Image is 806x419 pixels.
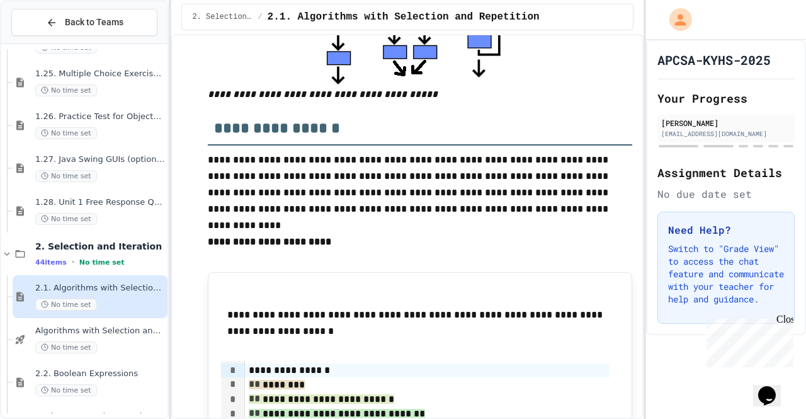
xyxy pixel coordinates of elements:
iframe: chat widget [701,314,793,367]
span: Back to Teams [65,16,123,29]
span: No time set [79,258,125,267]
span: 1.27. Java Swing GUIs (optional) [35,154,165,165]
span: 2.1. Algorithms with Selection and Repetition [35,283,165,294]
span: No time set [35,127,97,139]
iframe: chat widget [753,369,793,406]
span: No time set [35,213,97,225]
span: No time set [35,384,97,396]
span: 2. Selection and Iteration [35,241,165,252]
span: 1.28. Unit 1 Free Response Question (FRQ) Practice [35,197,165,208]
span: No time set [35,170,97,182]
div: No due date set [657,187,795,202]
p: Switch to "Grade View" to access the chat feature and communicate with your teacher for help and ... [668,243,784,306]
span: 2.2. Boolean Expressions [35,369,165,379]
span: No time set [35,342,97,353]
div: Chat with us now!Close [5,5,87,80]
span: 1.25. Multiple Choice Exercises for Unit 1b (1.9-1.15) [35,69,165,79]
span: • [72,257,74,267]
h2: Your Progress [657,89,795,107]
h1: APCSA-KYHS-2025 [657,51,771,69]
span: No time set [35,84,97,96]
button: Back to Teams [11,9,157,36]
div: [PERSON_NAME] [661,117,791,129]
span: No time set [35,299,97,311]
h3: Need Help? [668,222,784,238]
div: My Account [656,5,695,34]
h2: Assignment Details [657,164,795,181]
span: / [258,12,262,22]
span: Algorithms with Selection and Repetition - Topic 2.1 [35,326,165,336]
span: 1.26. Practice Test for Objects (1.12-1.14) [35,112,165,122]
div: [EMAIL_ADDRESS][DOMAIN_NAME] [661,129,791,139]
span: 2. Selection and Iteration [192,12,253,22]
span: 2.1. Algorithms with Selection and Repetition [268,9,540,25]
span: 44 items [35,258,67,267]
